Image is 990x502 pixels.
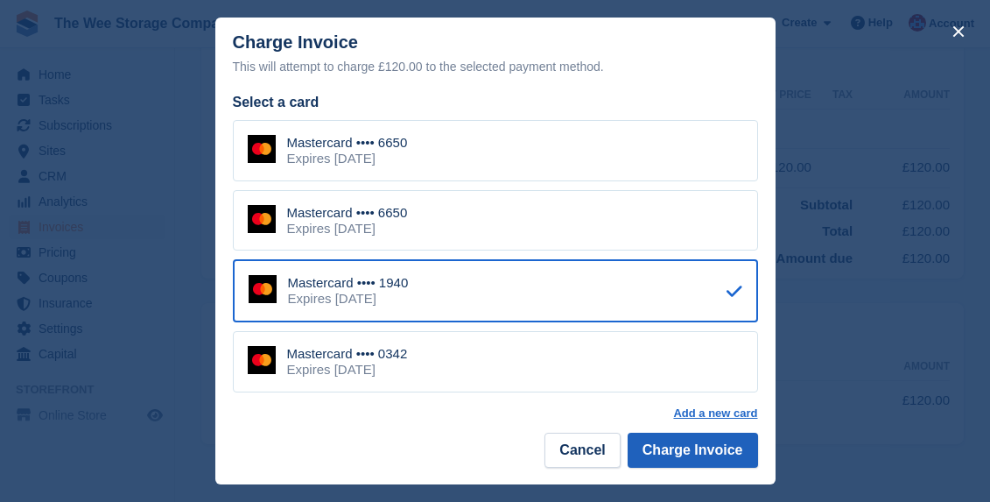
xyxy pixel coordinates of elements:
[248,346,276,374] img: Mastercard Logo
[233,32,758,77] div: Charge Invoice
[248,205,276,233] img: Mastercard Logo
[248,135,276,163] img: Mastercard Logo
[288,275,409,291] div: Mastercard •••• 1940
[249,275,277,303] img: Mastercard Logo
[944,18,972,46] button: close
[287,362,408,378] div: Expires [DATE]
[233,56,758,77] div: This will attempt to charge £120.00 to the selected payment method.
[673,407,757,421] a: Add a new card
[288,291,409,307] div: Expires [DATE]
[287,135,408,151] div: Mastercard •••• 6650
[628,433,758,468] button: Charge Invoice
[287,205,408,221] div: Mastercard •••• 6650
[287,346,408,362] div: Mastercard •••• 0342
[287,151,408,166] div: Expires [DATE]
[287,221,408,237] div: Expires [DATE]
[544,433,620,468] button: Cancel
[233,92,758,113] div: Select a card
